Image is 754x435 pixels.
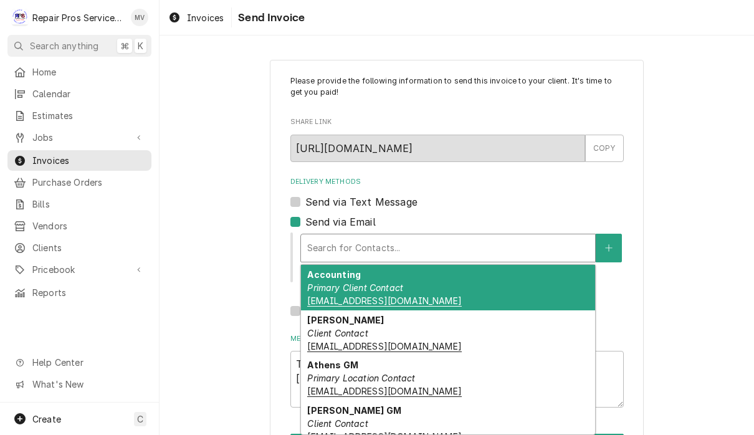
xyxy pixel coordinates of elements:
a: Go to Pricebook [7,259,151,280]
span: What's New [32,378,144,391]
span: Reports [32,286,145,299]
label: Delivery Methods [290,177,624,187]
a: Purchase Orders [7,172,151,193]
strong: [PERSON_NAME] [307,315,384,325]
strong: [PERSON_NAME] GM [307,405,401,416]
span: Invoices [187,11,224,24]
span: Estimates [32,109,145,122]
a: Go to What's New [7,374,151,394]
a: Go to Help Center [7,352,151,373]
em: Primary Client Contact [307,282,403,293]
span: Invoices [32,154,145,167]
button: COPY [585,135,624,162]
span: Vendors [32,219,145,232]
span: Send Invoice [234,9,305,26]
a: Reports [7,282,151,303]
a: Bills [7,194,151,214]
a: Invoices [163,7,229,28]
div: Delivery Methods [290,177,624,318]
a: Estimates [7,105,151,126]
span: K [138,39,143,52]
label: Send via Text Message [305,194,418,209]
button: Create New Contact [596,234,622,262]
label: Message to Client [290,334,624,344]
div: Mindy Volker's Avatar [131,9,148,26]
strong: Accounting [307,269,361,280]
span: Clients [32,241,145,254]
div: Share Link [290,117,624,161]
span: C [137,413,143,426]
strong: Athens GM [307,360,358,370]
span: Purchase Orders [32,176,145,189]
a: Home [7,62,151,82]
a: Invoices [7,150,151,171]
a: Calendar [7,84,151,104]
span: Jobs [32,131,126,144]
span: Create [32,414,61,424]
a: Go to Jobs [7,127,151,148]
span: Calendar [32,87,145,100]
em: Client Contact [307,418,368,429]
em: Client Contact [307,328,368,338]
p: Please provide the following information to send this invoice to your client. It's time to get yo... [290,75,624,98]
div: Message to Client [290,334,624,408]
div: Invoice Send Form [290,75,624,408]
textarea: Thank you for your business. Please visit us at [DOMAIN_NAME] and leave us a review. [290,351,624,408]
div: R [11,9,29,26]
span: Pricebook [32,263,126,276]
span: Search anything [30,39,98,52]
div: Repair Pros Services Inc's Avatar [11,9,29,26]
a: Vendors [7,216,151,236]
a: Clients [7,237,151,258]
em: Primary Location Contact [307,373,415,383]
button: Search anything⌘K [7,35,151,57]
label: Share Link [290,117,624,127]
span: ⌘ [120,39,129,52]
svg: Create New Contact [605,244,613,252]
span: Home [32,65,145,79]
div: MV [131,9,148,26]
span: Help Center [32,356,144,369]
span: Bills [32,198,145,211]
label: Send via Email [305,214,376,229]
div: Repair Pros Services Inc [32,11,124,24]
